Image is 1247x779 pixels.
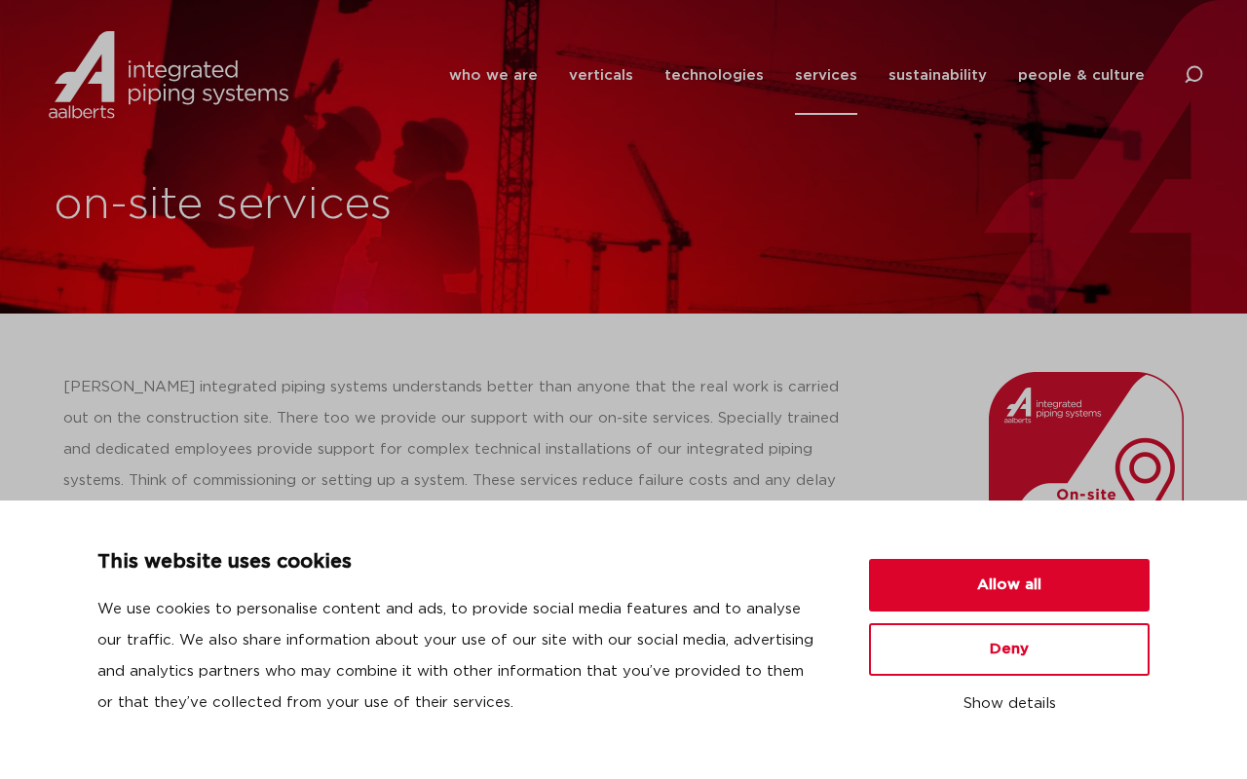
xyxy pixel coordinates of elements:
[54,174,614,237] h1: on-site services
[869,559,1150,612] button: Allow all
[63,372,842,528] p: [PERSON_NAME] integrated piping systems understands better than anyone that the real work is carr...
[1018,36,1145,115] a: people & culture
[449,36,1145,115] nav: Menu
[869,687,1150,721] button: Show details
[989,372,1184,567] img: Aalberts_IPS_icon_onsite_service_rgb
[664,36,764,115] a: technologies
[795,36,857,115] a: services
[449,36,538,115] a: who we are
[97,547,822,578] p: This website uses cookies
[569,36,633,115] a: verticals
[97,594,822,719] p: We use cookies to personalise content and ads, to provide social media features and to analyse ou...
[869,623,1150,676] button: Deny
[888,36,987,115] a: sustainability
